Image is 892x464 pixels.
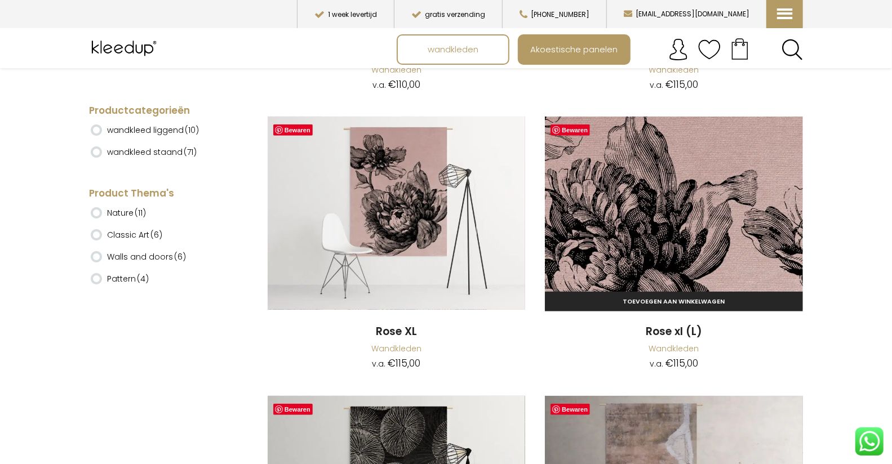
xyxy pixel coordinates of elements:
[698,38,721,61] img: verlanglijstje.svg
[665,78,673,91] span: €
[649,64,699,75] a: Wandkleden
[107,225,162,244] label: Classic Art
[268,117,525,310] img: Rose XL
[782,39,803,60] a: Search
[545,292,802,311] a: Toevoegen aan winkelwagen: “Rose xl (L)“
[273,124,313,136] a: Bewaren
[665,356,698,370] bdi: 115,00
[397,34,811,65] nav: Main menu
[388,78,420,91] bdi: 110,00
[524,39,624,60] span: Akoestische panelen
[545,324,802,340] a: Rose xl (L)
[371,343,421,354] a: Wandkleden
[174,251,186,262] span: (6)
[273,404,313,415] a: Bewaren
[650,358,663,369] span: v.a.
[107,142,197,162] label: wandkleed staand
[372,358,386,369] span: v.a.
[519,35,629,64] a: Akoestische panelen
[388,356,396,370] span: €
[545,117,802,311] a: Rose Xl (L)
[135,207,146,218] span: (11)
[721,34,759,63] a: Your cart
[551,404,590,415] a: Bewaren
[650,79,663,91] span: v.a.
[372,79,386,91] span: v.a.
[268,117,525,311] a: Rose XL
[371,64,421,75] a: Wandkleden
[137,273,149,284] span: (4)
[107,247,186,266] label: Walls and doors
[398,35,508,64] a: wandkleden
[185,124,199,136] span: (10)
[107,203,146,222] label: Nature
[89,187,232,200] h4: Product Thema's
[551,124,590,136] a: Bewaren
[268,324,525,340] a: Rose XL
[89,104,232,118] h4: Productcategorieën
[388,356,421,370] bdi: 115,00
[649,343,699,354] a: Wandkleden
[150,229,162,240] span: (6)
[665,356,673,370] span: €
[665,78,698,91] bdi: 115,00
[107,269,149,288] label: Pattern
[107,121,199,140] label: wandkleed liggend
[388,78,396,91] span: €
[89,34,162,63] img: Kleedup
[667,38,690,61] img: account.svg
[184,146,197,158] span: (71)
[421,39,485,60] span: wandkleden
